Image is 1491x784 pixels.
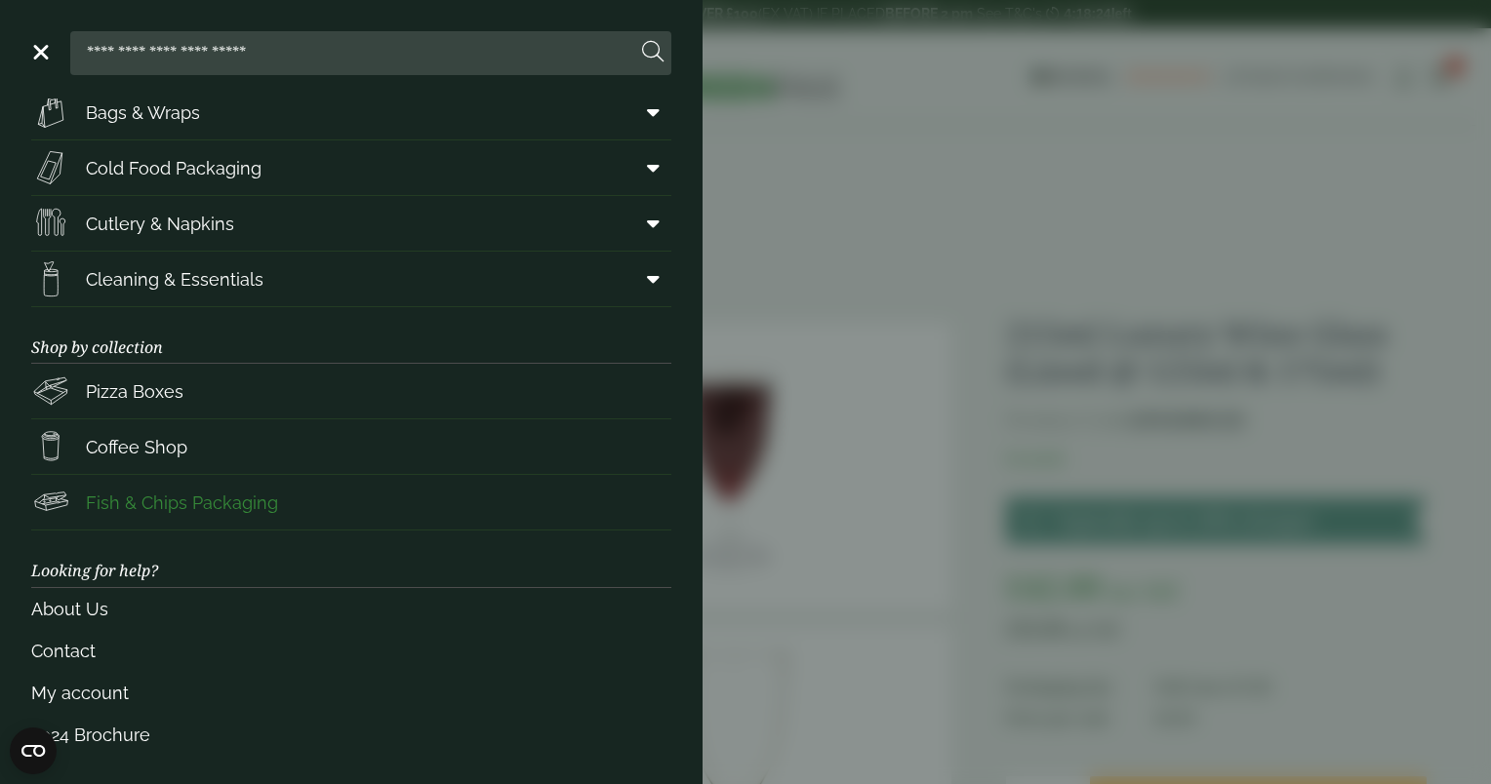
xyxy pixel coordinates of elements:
span: Cold Food Packaging [86,155,262,181]
a: About Us [31,588,671,630]
img: open-wipe.svg [31,259,70,298]
a: Cutlery & Napkins [31,196,671,251]
a: Contact [31,630,671,672]
a: Bags & Wraps [31,85,671,139]
a: Fish & Chips Packaging [31,475,671,529]
span: Bags & Wraps [86,99,200,126]
a: 2024 Brochure [31,714,671,756]
a: My account [31,672,671,714]
img: Paper_carriers.svg [31,93,70,132]
h3: Looking for help? [31,530,671,587]
a: Pizza Boxes [31,364,671,418]
h3: Shop by collection [31,307,671,364]
span: Cleaning & Essentials [86,266,263,293]
span: Cutlery & Napkins [86,211,234,237]
a: Cold Food Packaging [31,140,671,195]
span: Coffee Shop [86,434,187,460]
span: Pizza Boxes [86,378,183,405]
img: HotDrink_paperCup.svg [31,427,70,466]
button: Open CMP widget [10,727,57,774]
a: Coffee Shop [31,419,671,474]
img: FishNchip_box.svg [31,483,70,522]
span: Fish & Chips Packaging [86,490,278,516]
img: Sandwich_box.svg [31,148,70,187]
a: Cleaning & Essentials [31,252,671,306]
img: Cutlery.svg [31,204,70,243]
img: Pizza_boxes.svg [31,372,70,411]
